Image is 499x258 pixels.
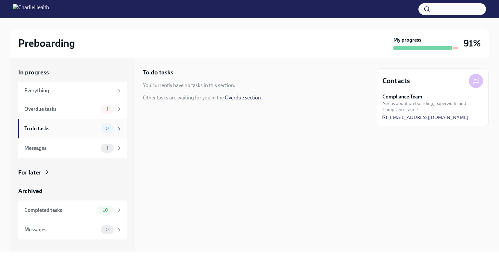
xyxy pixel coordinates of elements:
strong: My progress [393,36,421,44]
div: Completed tasks [24,207,95,214]
div: To do tasks [24,125,98,132]
a: Overdue section [225,95,261,101]
h5: To do tasks [143,68,173,77]
span: Ask us about preboarding, paperwork, and Compliance tasks! [382,100,483,113]
a: To do tasks0 [18,119,127,138]
div: Messages [24,145,98,152]
a: For later [18,168,127,177]
div: For later [18,168,41,177]
a: Messages0 [18,220,127,239]
span: Other tasks are waiting for you in the [143,95,224,101]
a: In progress [18,68,127,77]
a: Overdue tasks1 [18,99,127,119]
a: Everything [18,82,127,99]
div: Messages [24,226,98,233]
span: 1 [102,107,112,111]
img: CharlieHealth [13,4,49,14]
a: Completed tasks10 [18,200,127,220]
span: 1 [102,146,112,150]
div: Overdue tasks [24,106,98,113]
a: Messages1 [18,138,127,158]
div: Everything [24,87,114,94]
span: 0 [102,126,113,131]
h2: Preboarding [18,37,75,50]
span: . [261,95,262,101]
h3: 91% [464,37,481,49]
span: 0 [102,227,113,232]
div: You currently have no tasks in this section. [143,82,235,89]
a: Archived [18,187,127,195]
span: 10 [99,208,112,213]
strong: Compliance Team [382,93,422,100]
h4: Contacts [382,76,410,86]
a: [EMAIL_ADDRESS][DOMAIN_NAME] [382,114,468,121]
